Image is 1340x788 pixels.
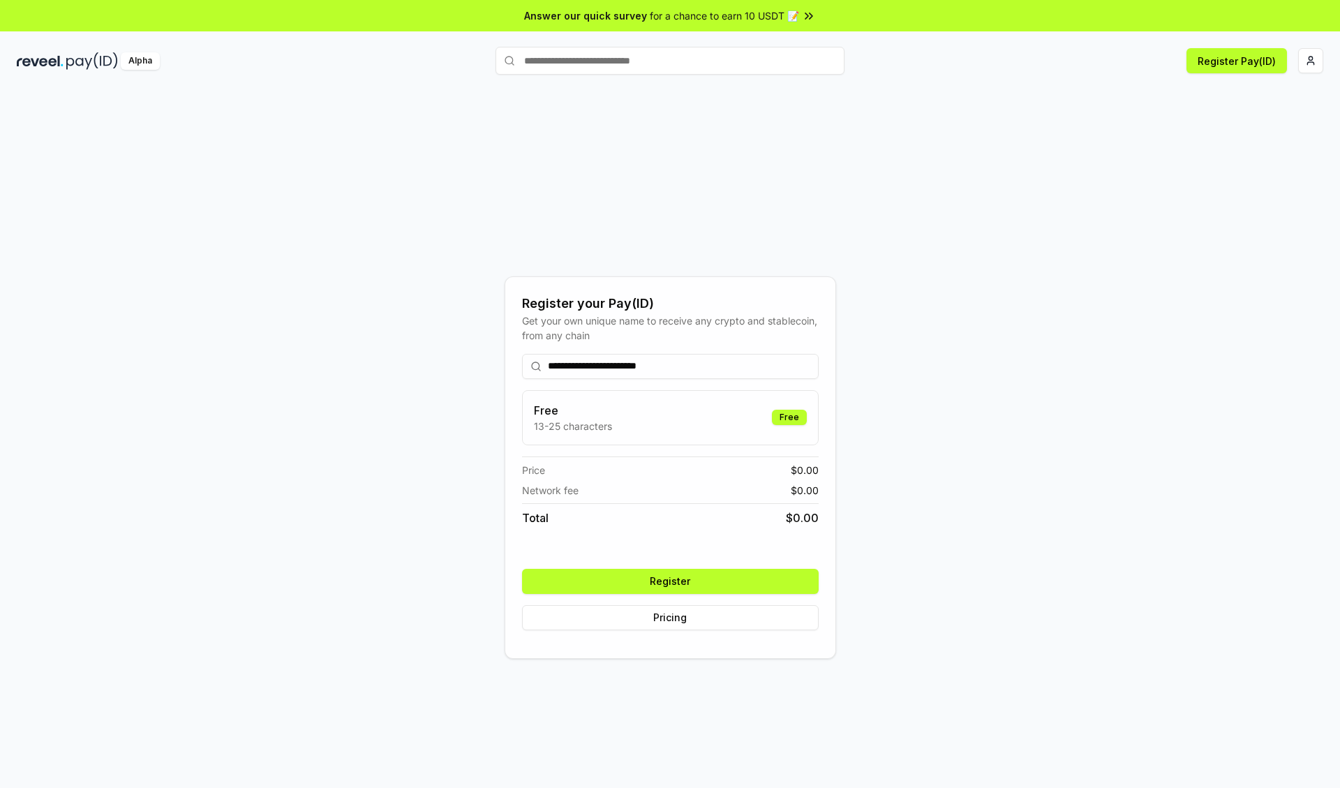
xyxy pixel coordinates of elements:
[534,419,612,433] p: 13-25 characters
[1186,48,1287,73] button: Register Pay(ID)
[522,569,819,594] button: Register
[522,605,819,630] button: Pricing
[524,8,647,23] span: Answer our quick survey
[121,52,160,70] div: Alpha
[522,463,545,477] span: Price
[522,483,579,498] span: Network fee
[522,294,819,313] div: Register your Pay(ID)
[522,313,819,343] div: Get your own unique name to receive any crypto and stablecoin, from any chain
[66,52,118,70] img: pay_id
[650,8,799,23] span: for a chance to earn 10 USDT 📝
[786,510,819,526] span: $ 0.00
[791,483,819,498] span: $ 0.00
[522,510,549,526] span: Total
[17,52,64,70] img: reveel_dark
[772,410,807,425] div: Free
[791,463,819,477] span: $ 0.00
[534,402,612,419] h3: Free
